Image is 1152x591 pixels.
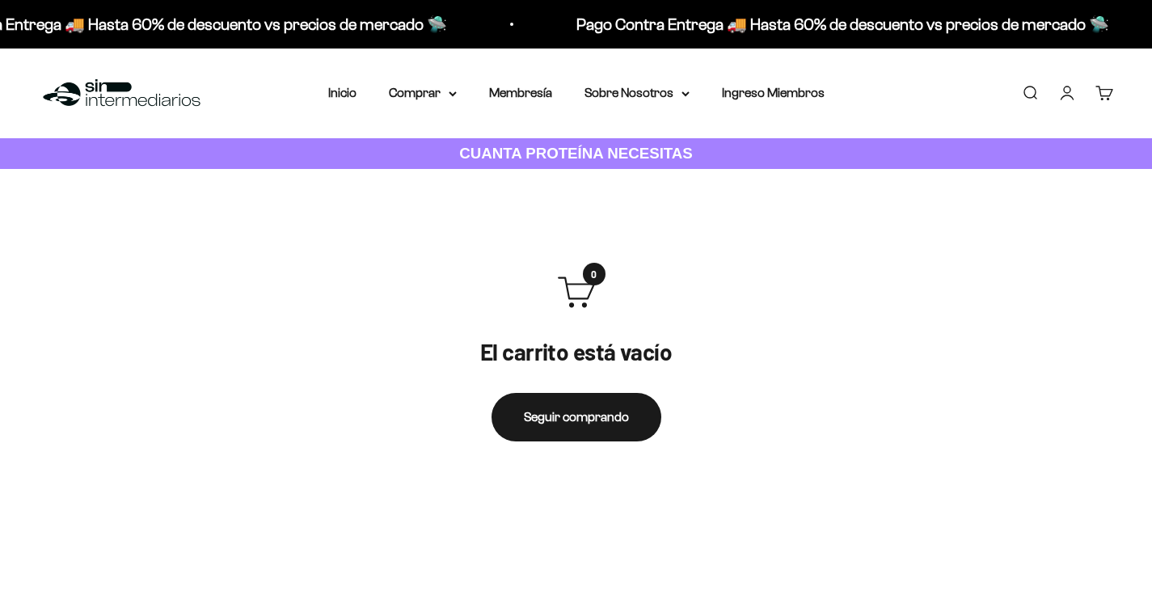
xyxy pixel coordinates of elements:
a: Seguir comprando [492,393,661,441]
p: El carrito está vacío [480,337,672,366]
a: Ingreso Miembros [722,86,825,99]
span: 0 [583,263,606,285]
summary: Sobre Nosotros [584,82,690,103]
p: Pago Contra Entrega 🚚 Hasta 60% de descuento vs precios de mercado 🛸 [572,11,1104,37]
a: Membresía [489,86,552,99]
summary: Comprar [389,82,457,103]
a: Inicio [328,86,357,99]
strong: CUANTA PROTEÍNA NECESITAS [459,145,693,162]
